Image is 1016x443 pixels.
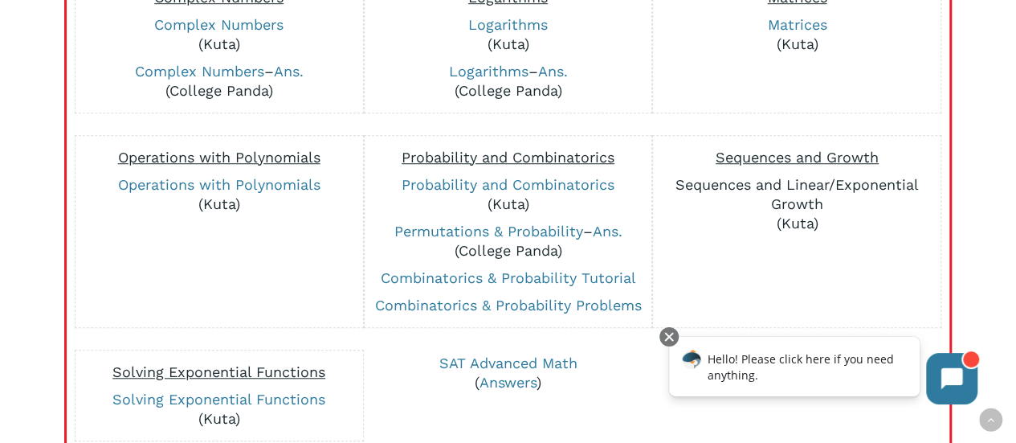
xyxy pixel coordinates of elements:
[154,16,284,33] a: Complex Numbers
[84,175,355,214] p: (Kuta)
[373,222,644,260] p: – (College Panda)
[118,176,320,193] a: Operations with Polynomials
[652,324,994,420] iframe: Chatbot
[394,223,583,240] a: Permutations & Probability
[135,63,264,80] a: Complex Numbers
[381,269,636,286] a: Combinatorics & Probability Tutorial
[118,149,320,166] span: Operations with Polynomials
[84,390,355,429] p: (Kuta)
[661,175,932,233] p: (Kuta)
[767,16,826,33] a: Matrices
[375,297,642,314] a: Combinatorics & Probability Problems
[479,374,537,391] a: Answers
[373,62,644,100] p: – (College Panda)
[112,391,325,408] a: Solving Exponential Functions
[675,176,919,212] a: Sequences and Linear/Exponential Growth
[84,62,355,100] p: – (College Panda)
[538,63,568,80] a: Ans.
[373,175,644,214] p: (Kuta)
[84,15,355,54] p: (Kuta)
[661,15,932,54] p: (Kuta)
[593,223,622,240] a: Ans.
[716,149,879,166] span: Sequences and Growth
[372,354,643,392] p: ( )
[112,363,325,380] span: Solving Exponential Functions
[402,176,614,193] a: Probability and Combinatorics
[402,149,614,166] span: Probability and Combinatorics
[449,63,528,80] a: Logarithms
[373,15,644,54] p: (Kuta)
[468,16,548,33] a: Logarithms
[439,355,577,371] a: SAT Advanced Math
[274,63,304,80] a: Ans.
